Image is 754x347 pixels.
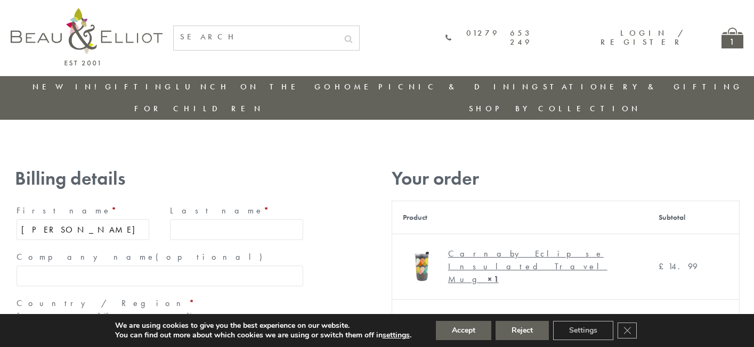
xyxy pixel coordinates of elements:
[659,311,663,322] span: £
[659,311,684,322] bdi: 14.99
[170,202,303,219] label: Last name
[115,331,411,340] p: You can find out more about which cookies we are using or switch them off in .
[648,201,739,234] th: Subtotal
[448,247,629,286] div: Carnaby Eclipse Insulated Travel Mug
[383,331,410,340] button: settings
[176,81,334,92] a: Lunch On The Go
[543,81,743,92] a: Stationery & Gifting
[392,201,648,234] th: Product
[488,274,499,285] strong: × 1
[156,251,269,262] span: (optional)
[15,168,305,189] h3: Billing details
[335,81,377,92] a: Home
[33,81,104,92] a: New in!
[105,81,174,92] a: Gifting
[378,81,541,92] a: Picnic & Dining
[445,29,532,47] a: 01279 653 249
[403,245,443,285] img: Carnaby Eclipse Insulated Travel Mug
[618,323,637,338] button: Close GDPR Cookie Banner
[11,8,163,65] img: logo
[17,295,303,312] label: Country / Region
[392,168,740,189] h3: Your order
[436,321,491,340] button: Accept
[469,103,641,114] a: Shop by collection
[392,299,648,334] th: Subtotal
[496,321,549,340] button: Reject
[17,311,192,322] strong: [GEOGRAPHIC_DATA] ([GEOGRAPHIC_DATA])
[174,26,338,48] input: SEARCH
[115,321,411,331] p: We are using cookies to give you the best experience on our website.
[17,202,150,219] label: First name
[553,321,613,340] button: Settings
[134,103,264,114] a: For Children
[659,261,668,272] span: £
[659,261,698,272] bdi: 14.99
[17,249,303,266] label: Company name
[721,28,743,48] a: 1
[403,245,637,288] a: Carnaby Eclipse Insulated Travel Mug Carnaby Eclipse Insulated Travel Mug× 1
[601,28,684,47] a: Login / Register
